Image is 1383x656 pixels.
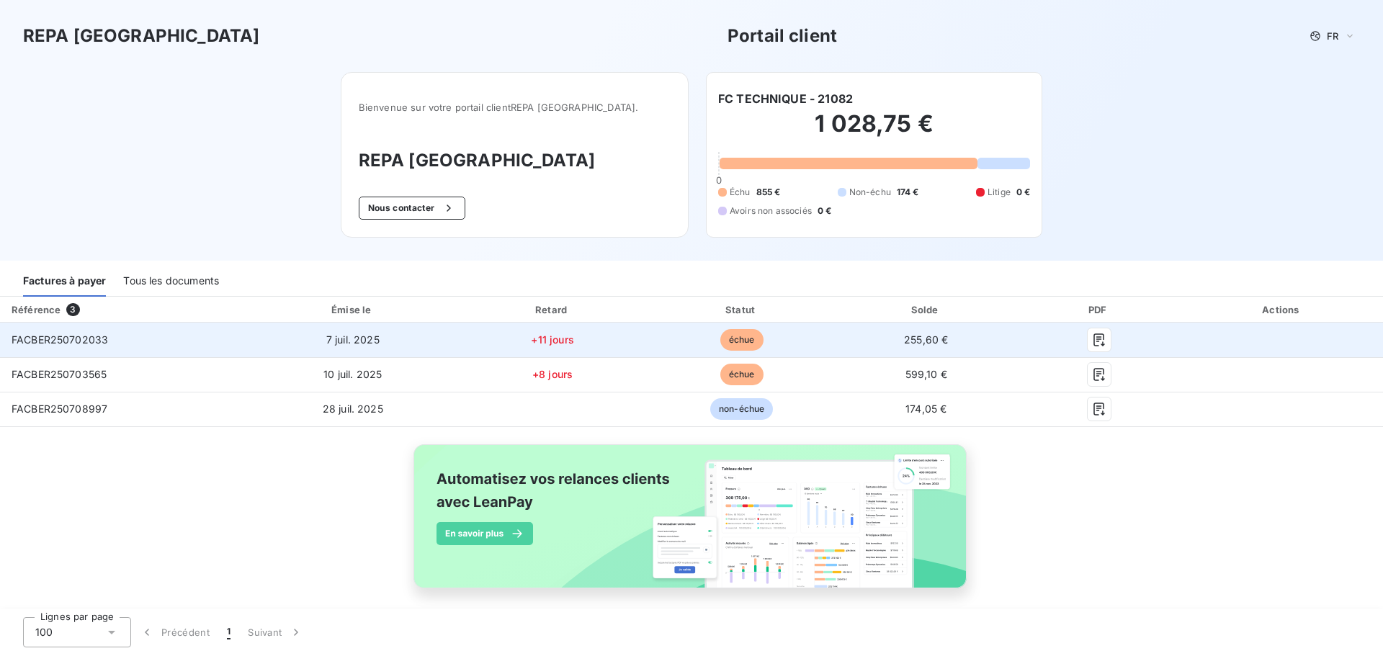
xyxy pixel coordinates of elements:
span: FACBER250702033 [12,333,108,346]
div: Factures à payer [23,266,106,297]
span: Litige [988,186,1011,199]
span: 28 juil. 2025 [323,403,383,415]
div: Solde [838,302,1014,317]
span: 10 juil. 2025 [323,368,382,380]
span: échue [720,329,764,351]
h6: FC TECHNIQUE - 21082 [718,90,853,107]
div: Tous les documents [123,266,219,297]
h3: REPA [GEOGRAPHIC_DATA] [359,148,671,174]
span: 1 [227,625,230,639]
span: 855 € [756,186,781,199]
span: 174 € [897,186,919,199]
span: 174,05 € [905,403,946,415]
img: banner [400,436,983,613]
span: Échu [730,186,751,199]
div: Référence [12,304,61,315]
div: Actions [1183,302,1380,317]
span: FACBER250708997 [12,403,107,415]
div: Statut [651,302,832,317]
span: 255,60 € [904,333,948,346]
button: 1 [218,617,239,647]
span: Non-échu [849,186,891,199]
div: Retard [460,302,645,317]
span: +8 jours [532,368,573,380]
span: 0 [716,174,722,186]
h3: Portail client [728,23,837,49]
span: FACBER250703565 [12,368,107,380]
span: échue [720,364,764,385]
span: 3 [66,303,79,316]
span: non-échue [710,398,773,420]
button: Précédent [131,617,218,647]
span: 0 € [1016,186,1030,199]
span: 0 € [818,205,831,217]
span: Avoirs non associés [730,205,812,217]
span: Bienvenue sur votre portail client REPA [GEOGRAPHIC_DATA] . [359,102,671,113]
span: 100 [35,625,53,639]
span: 599,10 € [905,368,947,380]
span: +11 jours [531,333,573,346]
div: Émise le [251,302,454,317]
h3: REPA [GEOGRAPHIC_DATA] [23,23,259,49]
div: PDF [1020,302,1178,317]
button: Nous contacter [359,197,465,220]
h2: 1 028,75 € [718,109,1030,153]
button: Suivant [239,617,312,647]
span: FR [1327,30,1338,42]
span: 7 juil. 2025 [326,333,380,346]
